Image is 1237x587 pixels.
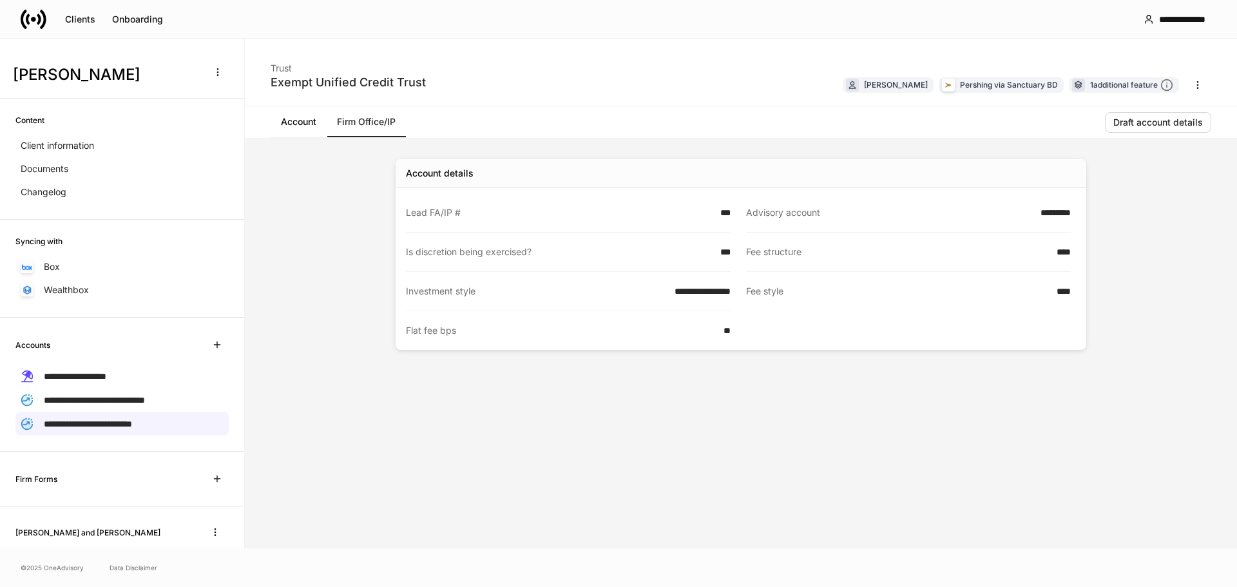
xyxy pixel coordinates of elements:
[406,245,713,258] div: Is discretion being exercised?
[746,206,1033,219] div: Advisory account
[15,339,50,351] h6: Accounts
[21,563,84,573] span: © 2025 OneAdvisory
[271,54,426,75] div: Trust
[44,260,60,273] p: Box
[65,15,95,24] div: Clients
[406,206,713,219] div: Lead FA/IP #
[327,106,406,137] a: Firm Office/IP
[15,473,57,485] h6: Firm Forms
[271,106,327,137] a: Account
[112,15,163,24] div: Onboarding
[110,563,157,573] a: Data Disclaimer
[406,285,667,298] div: Investment style
[1090,79,1173,92] div: 1 additional feature
[15,235,62,247] h6: Syncing with
[57,9,104,30] button: Clients
[746,285,1049,298] div: Fee style
[15,157,229,180] a: Documents
[21,139,94,152] p: Client information
[15,255,229,278] a: Box
[15,278,229,302] a: Wealthbox
[104,9,171,30] button: Onboarding
[15,526,160,539] h6: [PERSON_NAME] and [PERSON_NAME]
[21,186,66,198] p: Changelog
[406,324,716,337] div: Flat fee bps
[406,167,474,180] div: Account details
[15,114,44,126] h6: Content
[746,245,1049,258] div: Fee structure
[1113,118,1203,127] div: Draft account details
[13,64,199,85] h3: [PERSON_NAME]
[864,79,928,91] div: [PERSON_NAME]
[44,284,89,296] p: Wealthbox
[1105,112,1211,133] button: Draft account details
[15,180,229,204] a: Changelog
[15,134,229,157] a: Client information
[21,162,68,175] p: Documents
[22,264,32,270] img: oYqM9ojoZLfzCHUefNbBcWHcyDPbQKagtYciMC8pFl3iZXy3dU33Uwy+706y+0q2uJ1ghNQf2OIHrSh50tUd9HaB5oMc62p0G...
[960,79,1058,91] div: Pershing via Sanctuary BD
[271,75,426,90] div: Exempt Unified Credit Trust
